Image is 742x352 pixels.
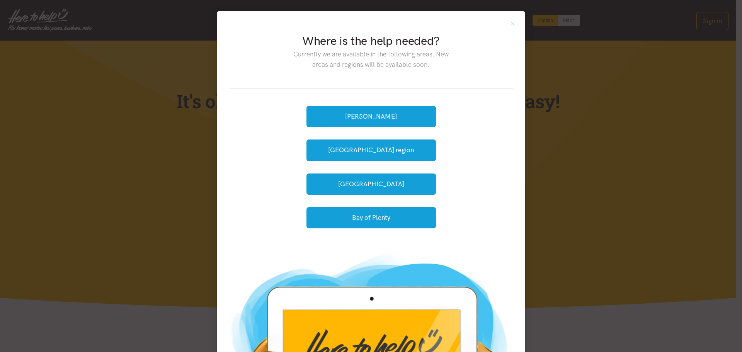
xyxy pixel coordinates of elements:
[287,49,454,70] p: Currently we are available in the following areas. New areas and regions will be available soon.
[306,207,436,228] button: Bay of Plenty
[306,106,436,127] button: [PERSON_NAME]
[306,139,436,161] button: [GEOGRAPHIC_DATA] region
[306,173,436,195] button: [GEOGRAPHIC_DATA]
[287,33,454,49] h2: Where is the help needed?
[509,20,516,27] button: Close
